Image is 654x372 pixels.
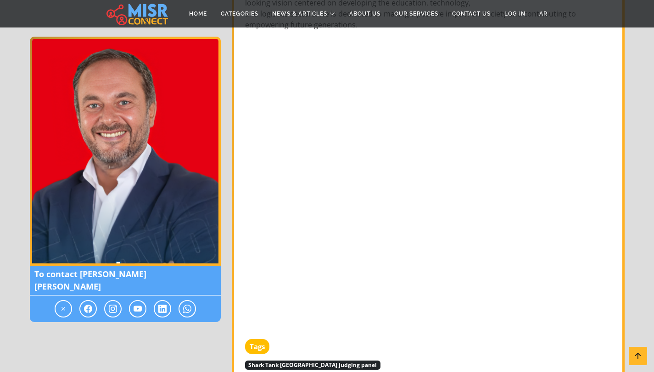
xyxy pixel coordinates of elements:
[272,10,327,18] span: News & Articles
[265,5,342,22] a: News & Articles
[301,185,558,329] iframe: YouTube video player
[30,266,221,295] span: To contact [PERSON_NAME] [PERSON_NAME]
[301,38,558,182] iframe: YouTube video player
[245,361,381,370] span: Shark Tank [GEOGRAPHIC_DATA] judging panel
[532,5,554,22] a: AR
[387,5,445,22] a: Our Services
[342,5,387,22] a: About Us
[182,5,214,22] a: Home
[214,5,265,22] a: Categories
[106,2,168,25] img: main.misr_connect
[445,5,497,22] a: Contact Us
[245,359,381,369] a: Shark Tank [GEOGRAPHIC_DATA] judging panel
[497,5,532,22] a: Log in
[245,339,269,354] strong: Tags
[30,37,221,266] img: Ahmed Tarek Khalil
